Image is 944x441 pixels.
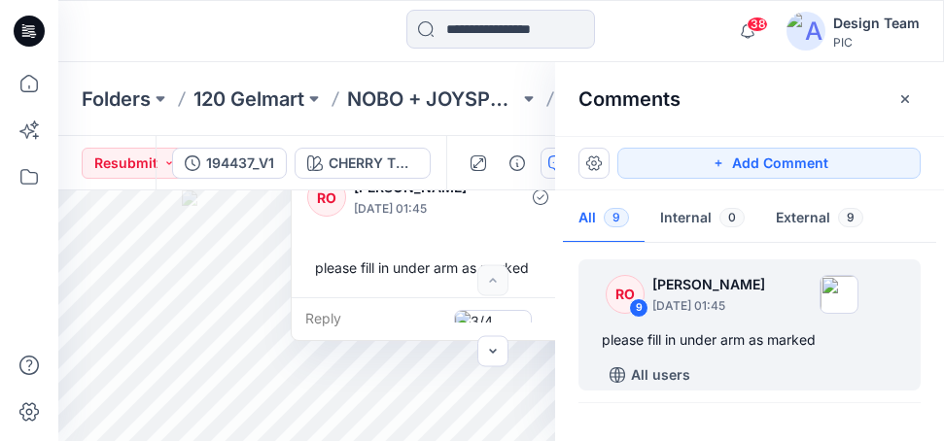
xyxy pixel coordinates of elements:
span: 0 [719,208,745,227]
button: Details [502,148,533,179]
img: 3/4 Ladies Swim Default [455,311,531,387]
div: RO [307,178,346,217]
a: NOBO + JOYSPUN - 20250912_120_GC [347,85,519,113]
p: All users [631,363,690,387]
div: Reply [292,297,611,340]
span: 9 [838,208,863,227]
div: 194437_V1 [206,153,274,174]
p: [PERSON_NAME] [652,273,765,296]
span: 9 [604,208,629,227]
div: please fill in under arm as marked [307,250,595,286]
p: [DATE] 01:45 [652,296,765,316]
h2: Comments [578,87,681,111]
div: PIC [833,35,920,50]
div: CHERRY TOMATO [329,153,418,174]
span: 38 [747,17,768,32]
div: Design Team [833,12,920,35]
div: 9 [629,298,648,318]
button: 194437_V1 [172,148,287,179]
a: Folders [82,85,151,113]
div: RO [606,275,645,314]
p: [DATE] 01:45 [354,199,512,219]
button: All [563,194,645,244]
button: External [760,194,879,244]
div: please fill in under arm as marked [602,328,897,352]
a: 120 Gelmart [193,85,304,113]
button: All users [602,359,698,390]
button: CHERRY TOMATO [295,148,431,179]
img: avatar [787,12,825,51]
button: Internal [645,194,760,244]
button: Add Comment [617,148,921,179]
